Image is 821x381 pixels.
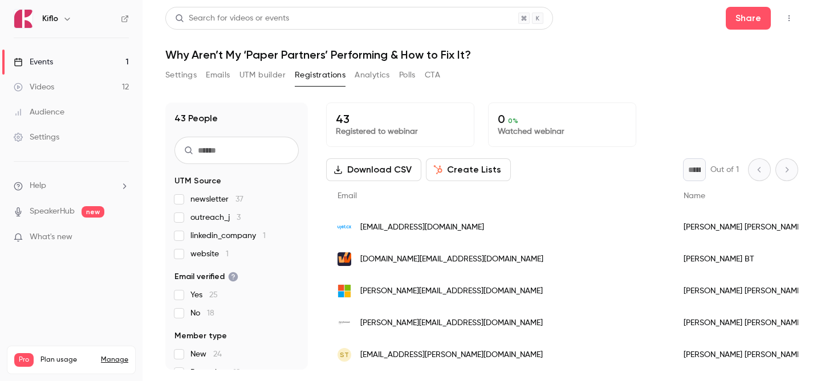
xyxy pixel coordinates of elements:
[336,112,465,126] p: 43
[40,355,94,364] span: Plan usage
[338,225,351,230] img: ujet.cx
[336,126,465,137] p: Registered to webinar
[174,271,238,282] span: Email verified
[726,7,771,30] button: Share
[338,192,357,200] span: Email
[710,164,739,175] p: Out of 1
[338,316,351,330] img: mypowerhouse.group
[14,106,64,118] div: Audience
[174,175,221,187] span: UTM Source
[672,275,815,307] div: [PERSON_NAME] [PERSON_NAME]
[165,66,197,84] button: Settings
[30,231,72,243] span: What's new
[190,367,241,378] span: Returning
[360,222,484,233] span: [EMAIL_ADDRESS][DOMAIN_NAME]
[30,206,75,218] a: SpeakerHub
[190,308,214,319] span: No
[360,317,543,329] span: [PERSON_NAME][EMAIL_ADDRESS][DOMAIN_NAME]
[14,81,54,93] div: Videos
[360,253,543,265] span: [DOMAIN_NAME][EMAIL_ADDRESS][DOMAIN_NAME]
[190,212,241,223] span: outreach_j
[101,355,128,364] a: Manage
[672,243,815,275] div: [PERSON_NAME] BT
[190,230,266,241] span: linkedin_company
[226,250,229,258] span: 1
[672,339,815,371] div: [PERSON_NAME] [PERSON_NAME]
[326,158,421,181] button: Download CSV
[340,350,349,360] span: ST
[295,66,346,84] button: Registrations
[207,309,214,317] span: 18
[14,10,32,28] img: Kiflo
[30,180,46,192] span: Help
[209,291,218,299] span: 25
[14,132,59,143] div: Settings
[233,368,241,376] span: 19
[190,289,218,301] span: Yes
[399,66,416,84] button: Polls
[508,117,518,125] span: 0 %
[360,349,543,361] span: [EMAIL_ADDRESS][PERSON_NAME][DOMAIN_NAME]
[360,285,543,297] span: [PERSON_NAME][EMAIL_ADDRESS][DOMAIN_NAME]
[42,13,58,24] h6: Kiflo
[425,66,440,84] button: CTA
[498,126,627,137] p: Watched webinar
[82,206,104,218] span: new
[14,353,34,367] span: Pro
[206,66,230,84] button: Emails
[498,112,627,126] p: 0
[684,192,705,200] span: Name
[14,56,53,68] div: Events
[355,66,390,84] button: Analytics
[175,13,289,24] div: Search for videos or events
[235,195,243,203] span: 37
[14,180,129,192] li: help-dropdown-opener
[338,252,351,266] img: whatfix.com
[239,66,286,84] button: UTM builder
[165,48,798,62] h1: Why Aren’t My ‘Paper Partners’ Performing & How to Fix It?
[174,112,218,125] h1: 43 People
[174,330,227,342] span: Member type
[672,307,815,339] div: [PERSON_NAME] [PERSON_NAME]
[190,194,243,205] span: newsletter
[263,232,266,240] span: 1
[190,349,222,360] span: New
[672,211,815,243] div: [PERSON_NAME] [PERSON_NAME]
[115,232,129,243] iframe: Noticeable Trigger
[338,284,351,298] img: live.com
[190,248,229,260] span: website
[237,214,241,222] span: 3
[426,158,511,181] button: Create Lists
[213,350,222,358] span: 24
